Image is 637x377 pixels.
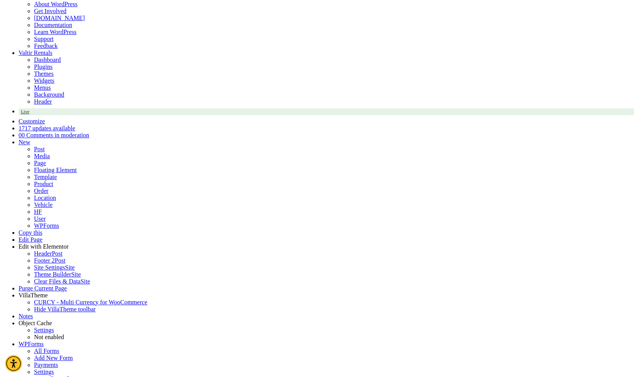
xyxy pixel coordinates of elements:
[34,8,66,14] a: Get Involved
[34,299,147,305] a: CURCY - Multi Currency for WooCommerce
[19,236,42,243] a: Edit Page
[19,1,634,15] ul: About WordPress
[34,160,46,166] a: Page
[34,22,72,28] a: Documentation
[71,271,81,278] span: Site
[55,257,66,264] span: Post
[19,118,45,125] a: Customize
[19,146,634,229] ul: New
[19,292,634,299] div: VillaTheme
[34,368,54,375] a: Settings
[34,56,61,63] a: Dashboard
[34,250,63,257] a: HeaderPost
[19,70,634,105] ul: Valtir Rentals
[34,278,90,285] a: Clear Files & DataSite
[34,327,54,333] a: Settings
[19,243,69,250] span: Edit with Elementor
[34,215,46,222] a: User
[34,63,53,70] a: Plugins
[34,91,64,98] a: Background
[34,15,85,21] a: [DOMAIN_NAME]
[34,271,81,278] a: Theme BuilderSite
[19,132,22,138] span: 0
[19,125,25,131] span: 17
[80,278,90,285] span: Site
[34,348,59,354] a: All Forms
[19,139,30,145] span: New
[34,271,71,278] span: Theme Builder
[34,1,78,7] a: About WordPress
[34,146,45,152] a: Post
[22,132,89,138] span: 0 Comments in moderation
[34,257,65,264] a: Footer 2Post
[19,56,634,70] ul: Valtir Rentals
[19,285,67,292] a: Purge Current Page
[34,70,54,77] a: Themes
[34,208,42,215] a: HF
[34,201,53,208] a: Vehicle
[34,306,96,312] span: Hide VillaTheme toolbar
[34,153,50,159] a: Media
[34,43,58,49] a: Feedback
[19,341,44,347] a: WPForms
[34,257,55,264] span: Footer 2
[34,264,65,271] span: Site Settings
[34,362,58,368] a: Payments
[19,313,33,319] a: Notes
[34,98,52,105] a: Header
[19,108,634,115] a: Live
[19,229,42,236] a: Copy this
[34,278,80,285] span: Clear Files & Data
[34,167,77,173] a: Floating Element
[34,355,73,361] a: Add New Form
[5,355,22,372] div: Accessibility Menu
[19,15,634,49] ul: About WordPress
[34,29,76,35] a: Learn WordPress
[34,84,51,91] a: Menus
[34,250,52,257] span: Header
[34,264,75,271] a: Site SettingsSite
[34,194,56,201] a: Location
[34,222,59,229] a: WPForms
[34,188,48,194] a: Order
[34,334,634,341] div: Status: Not enabled
[19,49,53,56] a: Valtir Rentals
[19,320,634,327] div: Object Cache
[34,77,54,84] a: Widgets
[34,181,53,187] a: Product
[52,250,63,257] span: Post
[34,36,54,42] a: Support
[34,174,57,180] a: Template
[65,264,75,271] span: Site
[25,125,75,131] span: 17 updates available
